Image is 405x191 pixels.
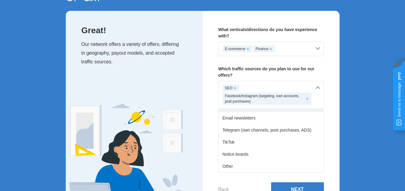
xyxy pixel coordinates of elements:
[218,27,324,39] p: What verticals/directions do you have experience with?
[218,66,324,78] p: Which traffic sources do you plan to use for our offers?
[219,136,324,148] div: TikTok
[81,27,191,34] p: Great!
[223,85,239,91] div: SEO
[219,112,324,124] div: Email newsletters
[219,160,324,172] div: Other
[219,124,324,136] div: Telegram (own channels, post purchases, ADS)
[223,46,252,52] div: E-commerce
[253,46,275,52] div: Finance
[223,93,312,105] div: Facebook/Instagram (targeting, own accounts, post purchases)
[81,40,191,66] p: Our network offers a variety of offers, differing in geography, payout models, and accepted traff...
[219,148,324,160] div: Notice boards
